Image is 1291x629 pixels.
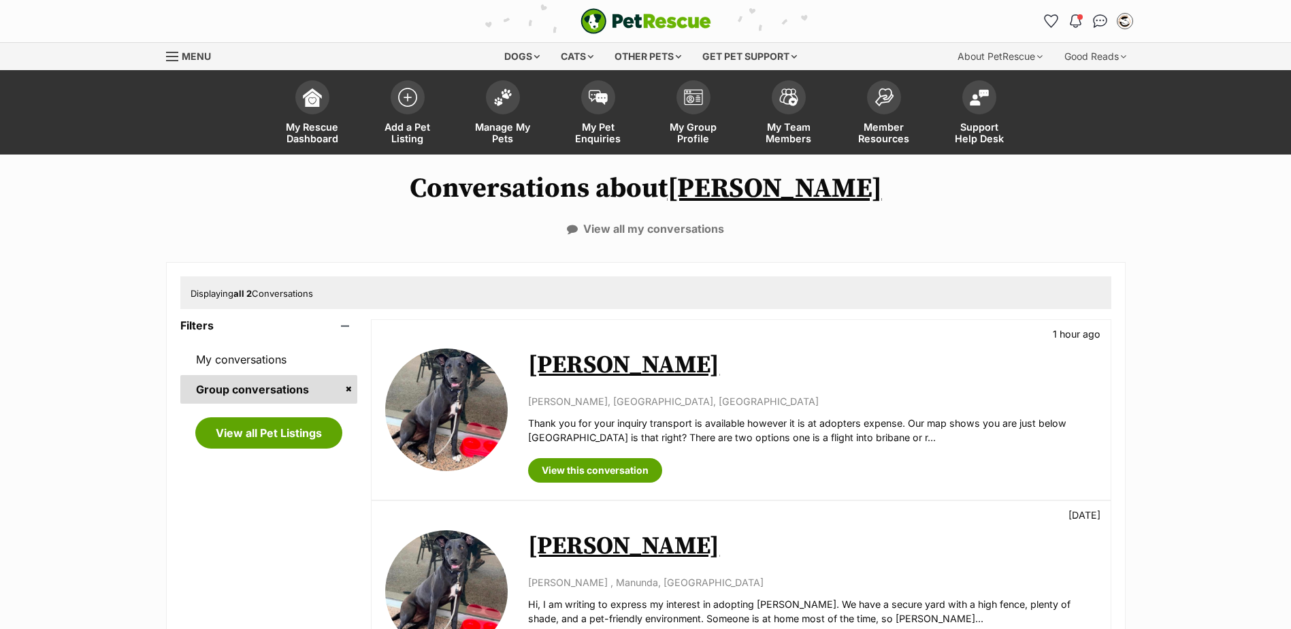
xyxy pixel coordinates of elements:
a: My Team Members [741,74,836,155]
span: Support Help Desk [949,121,1010,144]
a: My Pet Enquiries [551,74,646,155]
img: team-members-icon-5396bd8760b3fe7c0b43da4ab00e1e3bb1a5d9ba89233759b79545d2d3fc5d0d.svg [779,88,798,106]
a: Manage My Pets [455,74,551,155]
a: View all Pet Listings [195,417,342,449]
div: Good Reads [1055,43,1136,70]
p: [DATE] [1068,508,1100,522]
a: PetRescue [581,8,711,34]
a: Support Help Desk [932,74,1027,155]
a: Member Resources [836,74,932,155]
div: Get pet support [693,43,806,70]
span: Displaying Conversations [191,288,313,299]
span: My Rescue Dashboard [282,121,343,144]
a: My Rescue Dashboard [265,74,360,155]
img: logo-e224e6f780fb5917bec1dbf3a21bbac754714ae5b6737aabdf751b685950b380.svg [581,8,711,34]
img: help-desk-icon-fdf02630f3aa405de69fd3d07c3f3aa587a6932b1a1747fa1d2bba05be0121f9.svg [970,89,989,106]
a: Menu [166,43,220,67]
div: Cats [551,43,603,70]
button: My account [1114,10,1136,32]
a: [PERSON_NAME] [528,531,719,562]
strong: all 2 [233,288,252,299]
div: Dogs [495,43,549,70]
a: Conversations [1090,10,1111,32]
img: chat-41dd97257d64d25036548639549fe6c8038ab92f7586957e7f3b1b290dea8141.svg [1093,14,1107,28]
img: manage-my-pets-icon-02211641906a0b7f246fdf0571729dbe1e7629f14944591b6c1af311fb30b64b.svg [493,88,512,106]
a: Group conversations [180,375,358,404]
span: Member Resources [853,121,915,144]
img: add-pet-listing-icon-0afa8454b4691262ce3f59096e99ab1cd57d4a30225e0717b998d2c9b9846f56.svg [398,88,417,107]
ul: Account quick links [1041,10,1136,32]
span: My Group Profile [663,121,724,144]
p: Thank you for your inquiry transport is available however it is at adopters expense. Our map show... [528,416,1096,445]
div: About PetRescue [948,43,1052,70]
a: [PERSON_NAME] [668,172,882,206]
span: Manage My Pets [472,121,534,144]
img: group-profile-icon-3fa3cf56718a62981997c0bc7e787c4b2cf8bcc04b72c1350f741eb67cf2f40e.svg [684,89,703,106]
a: View this conversation [528,458,662,483]
span: Menu [182,50,211,62]
header: Filters [180,319,358,332]
p: Hi, I am writing to express my interest in adopting [PERSON_NAME]. We have a secure yard with a h... [528,597,1096,626]
img: Shardin Carter profile pic [1118,14,1132,28]
p: 1 hour ago [1053,327,1100,341]
span: My Team Members [758,121,819,144]
p: [PERSON_NAME], [GEOGRAPHIC_DATA], [GEOGRAPHIC_DATA] [528,394,1096,408]
button: Notifications [1065,10,1087,32]
span: Add a Pet Listing [377,121,438,144]
img: Kellie [385,349,508,471]
p: [PERSON_NAME] , Manunda, [GEOGRAPHIC_DATA] [528,575,1096,590]
img: notifications-46538b983faf8c2785f20acdc204bb7945ddae34d4c08c2a6579f10ce5e182be.svg [1070,14,1081,28]
a: [PERSON_NAME] [528,350,719,381]
a: Favourites [1041,10,1062,32]
a: View all my conversations [567,223,724,235]
img: dashboard-icon-eb2f2d2d3e046f16d808141f083e7271f6b2e854fb5c12c21221c1fb7104beca.svg [303,88,322,107]
span: My Pet Enquiries [568,121,629,144]
img: member-resources-icon-8e73f808a243e03378d46382f2149f9095a855e16c252ad45f914b54edf8863c.svg [875,88,894,106]
div: Other pets [605,43,691,70]
a: My conversations [180,345,358,374]
a: Add a Pet Listing [360,74,455,155]
img: pet-enquiries-icon-7e3ad2cf08bfb03b45e93fb7055b45f3efa6380592205ae92323e6603595dc1f.svg [589,90,608,105]
a: My Group Profile [646,74,741,155]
